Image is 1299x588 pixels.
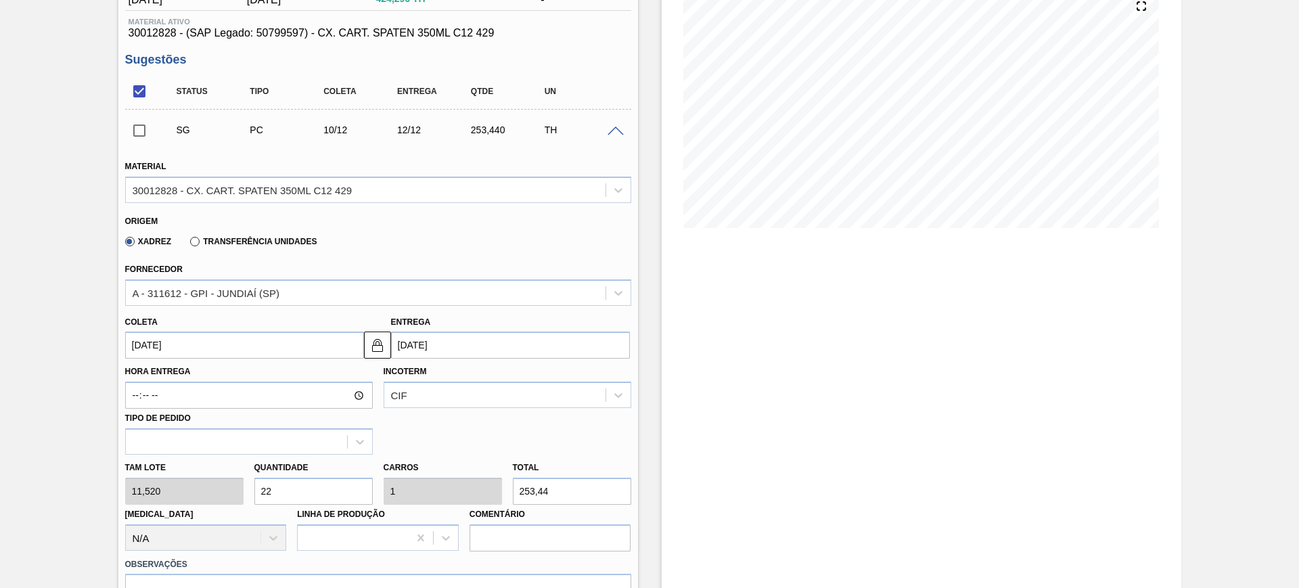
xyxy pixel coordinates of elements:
[190,237,317,246] label: Transferência Unidades
[369,337,386,353] img: locked
[468,87,549,96] div: Qtde
[125,458,244,478] label: Tam lote
[470,505,631,524] label: Comentário
[468,125,549,135] div: 253,440
[125,362,373,382] label: Hora Entrega
[541,125,623,135] div: TH
[541,87,623,96] div: UN
[391,390,407,401] div: CIF
[129,18,628,26] span: Material ativo
[129,27,628,39] span: 30012828 - (SAP Legado: 50799597) - CX. CART. SPATEN 350ML C12 429
[133,287,280,298] div: A - 311612 - GPI - JUNDIAÍ (SP)
[364,332,391,359] button: locked
[133,184,352,196] div: 30012828 - CX. CART. SPATEN 350ML C12 429
[394,87,476,96] div: Entrega
[384,463,419,472] label: Carros
[125,413,191,423] label: Tipo de pedido
[391,332,630,359] input: dd/mm/yyyy
[320,125,402,135] div: 10/12/2025
[125,332,364,359] input: dd/mm/yyyy
[125,162,166,171] label: Material
[125,265,183,274] label: Fornecedor
[125,217,158,226] label: Origem
[394,125,476,135] div: 12/12/2025
[173,87,255,96] div: Status
[246,87,328,96] div: Tipo
[513,463,539,472] label: Total
[125,510,193,519] label: [MEDICAL_DATA]
[125,555,631,574] label: Observações
[254,463,309,472] label: Quantidade
[173,125,255,135] div: Sugestão Criada
[297,510,385,519] label: Linha de Produção
[384,367,427,376] label: Incoterm
[125,237,172,246] label: Xadrez
[320,87,402,96] div: Coleta
[391,317,431,327] label: Entrega
[125,317,158,327] label: Coleta
[125,53,631,67] h3: Sugestões
[246,125,328,135] div: Pedido de Compra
